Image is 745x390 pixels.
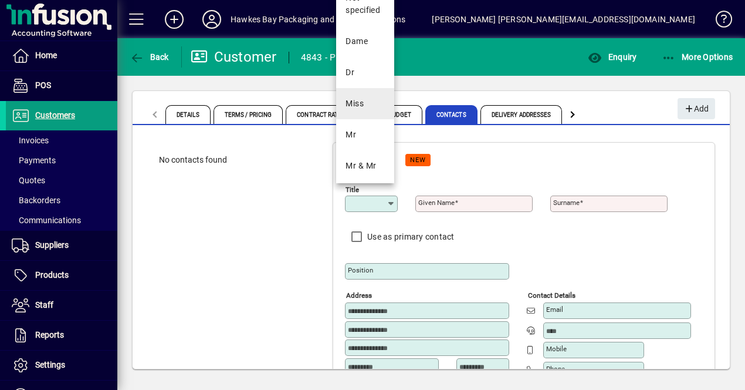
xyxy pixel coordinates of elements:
a: POS [6,71,117,100]
a: Knowledge Base [707,2,730,41]
div: Dr [346,66,354,79]
span: Communications [12,216,81,225]
span: Delivery Addresses [480,105,563,124]
span: Details [165,105,211,124]
div: Customer [191,48,277,66]
div: Mr & Mr [346,160,376,172]
mat-option: Mr & Mr [336,150,394,181]
a: Backorders [6,190,117,210]
span: Suppliers [35,240,69,250]
mat-option: Dr [336,57,394,88]
div: No contacts found [147,142,312,178]
span: Customers [35,110,75,120]
button: Add [678,98,715,119]
span: Contract Rates [286,105,356,124]
div: 4843 - Puawai [301,48,361,67]
span: POS [35,80,51,90]
mat-label: Email [546,305,563,314]
span: NEW [410,156,426,164]
button: Back [127,46,172,68]
a: Reports [6,321,117,350]
span: Settings [35,360,65,369]
mat-label: Title [346,186,359,194]
span: Quotes [12,176,45,185]
a: Communications [6,210,117,230]
a: Invoices [6,130,117,150]
mat-option: Mr [336,119,394,150]
span: Back [130,52,169,62]
span: Add [683,99,709,119]
span: Staff [35,300,53,310]
mat-label: Phone [546,365,565,373]
div: Hawkes Bay Packaging and Cleaning Solutions [231,10,406,29]
label: Use as primary contact [365,231,455,243]
span: Enquiry [588,52,636,62]
div: Mr [346,129,356,141]
div: [PERSON_NAME] [PERSON_NAME][EMAIL_ADDRESS][DOMAIN_NAME] [432,10,695,29]
a: Home [6,41,117,70]
div: Miss [346,97,364,110]
span: Invoices [12,136,49,145]
app-page-header-button: Back [117,46,182,68]
button: Profile [193,9,231,30]
button: More Options [659,46,736,68]
button: Enquiry [585,46,639,68]
span: Payments [12,156,56,165]
a: Payments [6,150,117,170]
mat-label: Given name [418,199,455,207]
mat-label: Surname [553,199,580,207]
span: Reports [35,330,64,339]
a: Settings [6,351,117,380]
span: Home [35,51,57,60]
mat-option: Dame [336,26,394,57]
mat-option: Miss [336,88,394,119]
span: Backorders [12,196,60,205]
div: Dame [346,35,368,48]
mat-label: Mobile [546,345,567,353]
a: Products [6,261,117,290]
button: Add [155,9,193,30]
button: Back [333,145,361,173]
mat-option: Mr & Mrs [336,181,394,213]
span: Contacts [425,105,478,124]
span: Terms / Pricing [214,105,283,124]
a: Quotes [6,170,117,190]
a: Staff [6,291,117,320]
span: Products [35,270,69,280]
a: Suppliers [6,231,117,260]
mat-label: Position [348,266,373,274]
span: More Options [662,52,733,62]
